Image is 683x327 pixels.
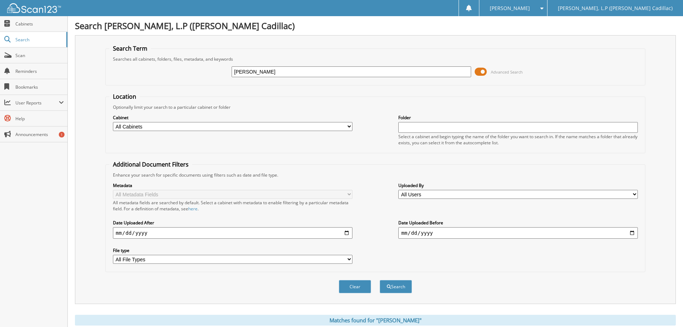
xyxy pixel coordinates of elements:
input: end [398,227,638,239]
div: Matches found for "[PERSON_NAME]" [75,315,676,326]
div: Optionally limit your search to a particular cabinet or folder [109,104,641,110]
span: Cabinets [15,21,64,27]
label: Date Uploaded After [113,220,352,226]
span: Announcements [15,131,64,137]
a: here [188,206,198,212]
button: Clear [339,280,371,293]
label: Cabinet [113,115,352,121]
label: Folder [398,115,638,121]
span: [PERSON_NAME], L.P ([PERSON_NAME] Cadillac) [558,6,673,10]
span: Scan [15,52,64,59]
span: Advanced Search [491,69,523,75]
input: start [113,227,352,239]
div: All metadata fields are searched by default. Select a cabinet with metadata to enable filtering b... [113,200,352,212]
h1: Search [PERSON_NAME], L.P ([PERSON_NAME] Cadillac) [75,20,676,32]
span: User Reports [15,100,59,106]
span: Search [15,37,63,43]
div: Select a cabinet and begin typing the name of the folder you want to search in. If the name match... [398,134,638,146]
label: Metadata [113,182,352,188]
span: Bookmarks [15,84,64,90]
legend: Location [109,93,140,101]
label: File type [113,247,352,253]
span: [PERSON_NAME] [490,6,530,10]
label: Uploaded By [398,182,638,188]
label: Date Uploaded Before [398,220,638,226]
button: Search [380,280,412,293]
img: scan123-logo-white.svg [7,3,61,13]
legend: Additional Document Filters [109,160,192,168]
legend: Search Term [109,45,151,52]
div: 1 [59,132,65,137]
span: Help [15,116,64,122]
div: Searches all cabinets, folders, files, metadata, and keywords [109,56,641,62]
span: Reminders [15,68,64,74]
div: Enhance your search for specific documents using filters such as date and file type. [109,172,641,178]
